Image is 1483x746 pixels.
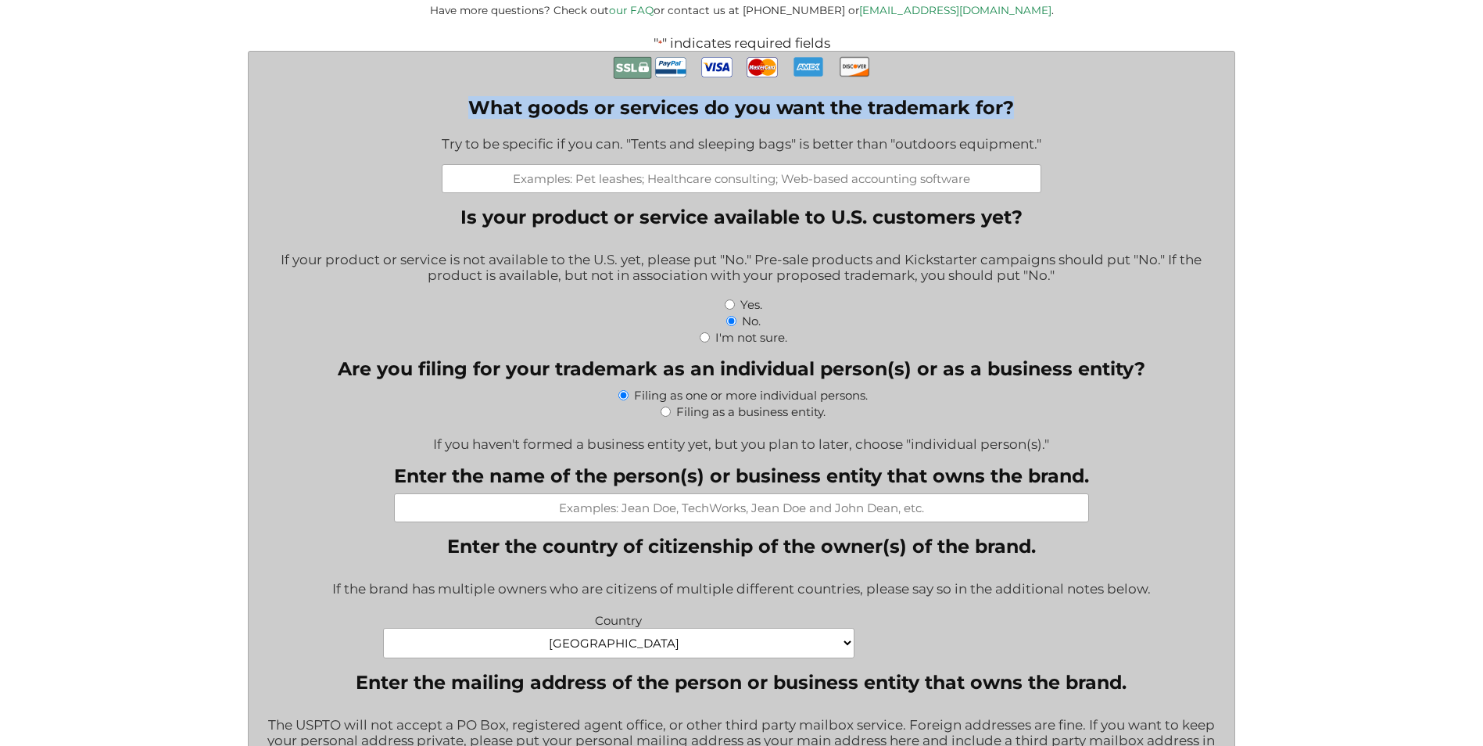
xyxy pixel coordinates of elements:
label: Filing as one or more individual persons. [634,388,868,403]
input: Examples: Jean Doe, TechWorks, Jean Doe and John Dean, etc. [394,493,1089,522]
label: Country [383,609,854,628]
legend: Enter the country of citizenship of the owner(s) of the brand. [447,535,1036,558]
legend: Is your product or service available to U.S. customers yet? [460,206,1023,228]
legend: Are you filing for your trademark as an individual person(s) or as a business entity? [338,357,1145,380]
input: Examples: Pet leashes; Healthcare consulting; Web-based accounting software [442,164,1041,193]
label: Filing as a business entity. [676,404,826,419]
img: Discover [839,52,870,81]
img: PayPal [655,52,686,83]
div: If the brand has multiple owners who are citizens of multiple different countries, please say so ... [260,571,1223,609]
small: Have more questions? Check out or contact us at [PHONE_NUMBER] or . [430,4,1054,16]
img: MasterCard [747,52,778,83]
legend: Enter the mailing address of the person or business entity that owns the brand. [356,671,1127,694]
label: I'm not sure. [715,330,787,345]
div: If your product or service is not available to the U.S. yet, please put "No." Pre-sale products a... [260,242,1223,296]
div: Try to be specific if you can. "Tents and sleeping bags" is better than "outdoors equipment." [442,126,1041,164]
div: If you haven't formed a business entity yet, but you plan to later, choose "individual person(s)." [260,426,1223,452]
p: " " indicates required fields [193,35,1291,51]
img: Secure Payment with SSL [613,52,652,84]
label: Yes. [740,297,762,312]
label: Enter the name of the person(s) or business entity that owns the brand. [394,464,1089,487]
label: No. [742,314,761,328]
img: AmEx [793,52,824,82]
a: our FAQ [609,4,654,16]
img: Visa [701,52,733,83]
a: [EMAIL_ADDRESS][DOMAIN_NAME] [859,4,1051,16]
label: What goods or services do you want the trademark for? [442,96,1041,119]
